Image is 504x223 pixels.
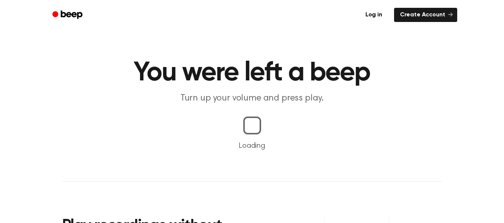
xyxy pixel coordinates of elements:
[47,8,89,22] a: Beep
[110,92,395,105] p: Turn up your volume and press play.
[394,8,457,22] a: Create Account
[358,6,390,23] a: Log in
[62,60,442,86] h1: You were left a beep
[9,140,495,152] p: Loading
